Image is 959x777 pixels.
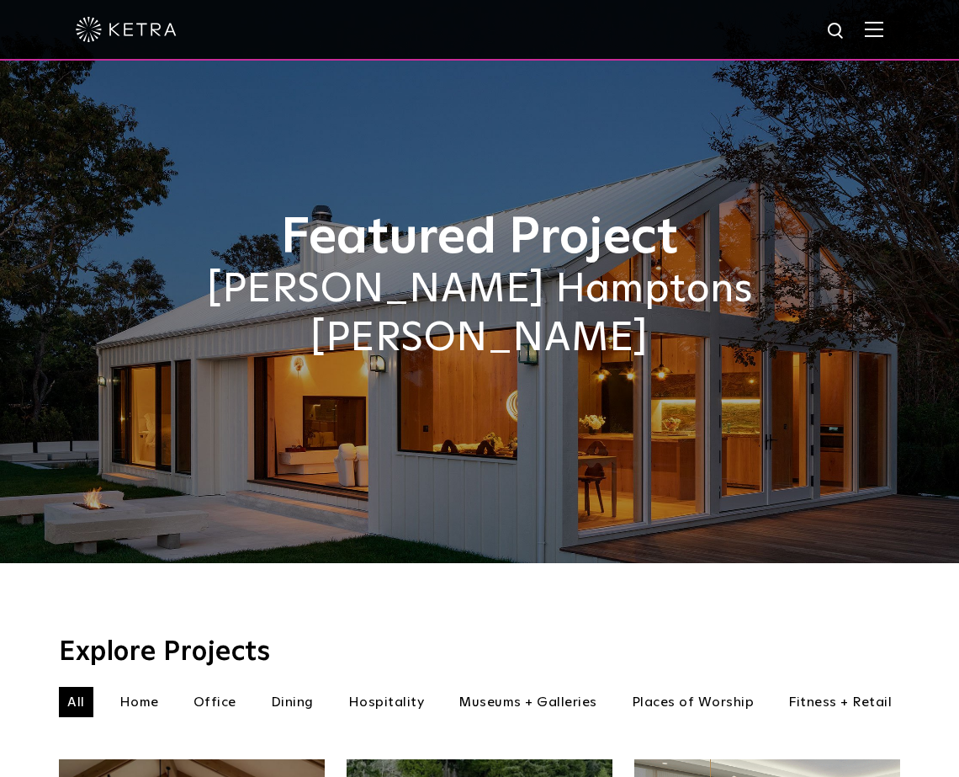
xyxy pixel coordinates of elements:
img: ketra-logo-2019-white [76,17,177,42]
li: Home [111,687,167,717]
img: Hamburger%20Nav.svg [865,21,883,37]
li: Office [185,687,245,717]
li: Fitness + Retail [780,687,900,717]
li: All [59,687,93,717]
li: Places of Worship [623,687,763,717]
li: Dining [262,687,322,717]
h1: Featured Project [97,210,862,266]
h2: [PERSON_NAME] Hamptons [PERSON_NAME] [97,266,862,363]
li: Museums + Galleries [450,687,606,717]
h3: Explore Projects [59,639,900,666]
li: Hospitality [340,687,433,717]
img: search icon [826,21,847,42]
